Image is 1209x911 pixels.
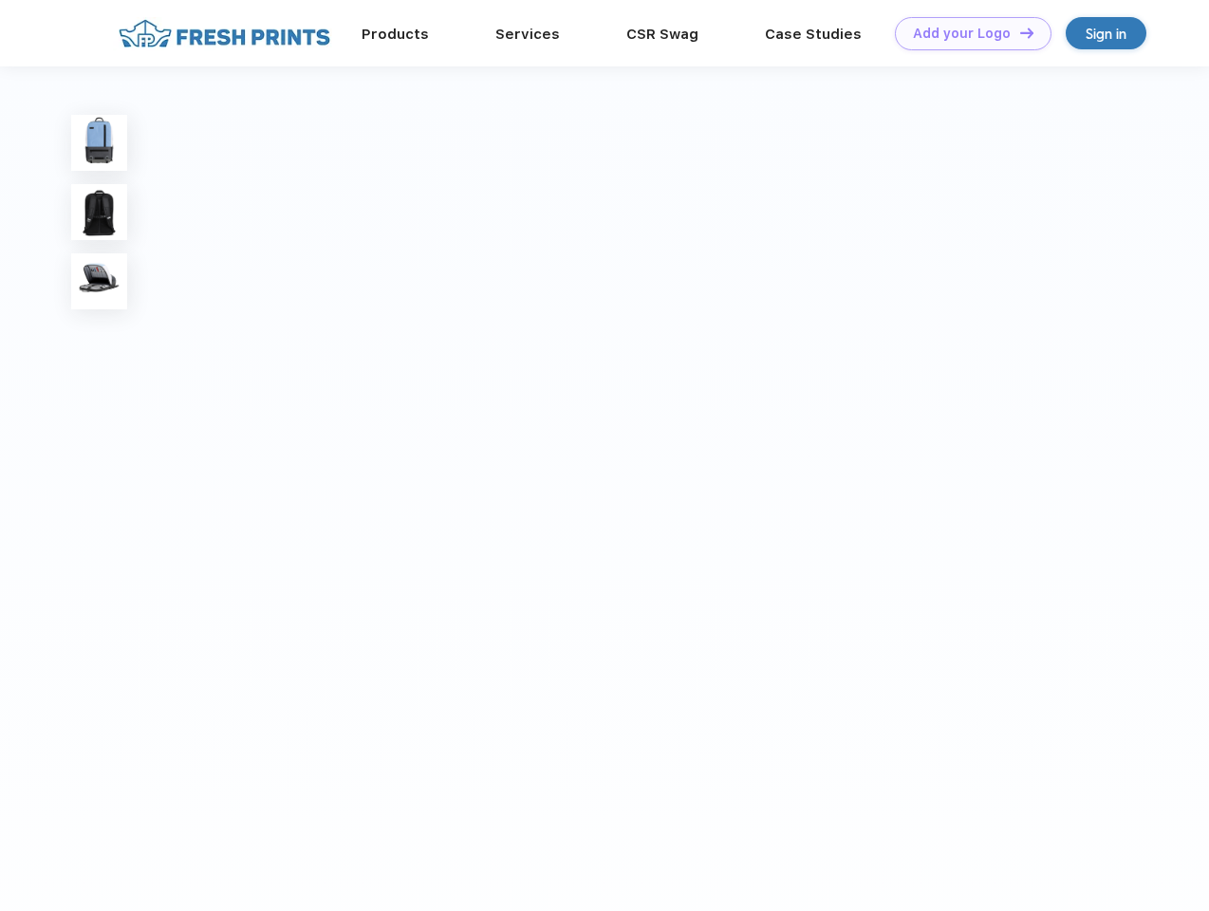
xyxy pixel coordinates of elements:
[1020,28,1033,38] img: DT
[913,26,1011,42] div: Add your Logo
[1066,17,1146,49] a: Sign in
[1086,23,1126,45] div: Sign in
[71,253,127,309] img: func=resize&h=100
[362,26,429,43] a: Products
[113,17,336,50] img: fo%20logo%202.webp
[71,115,127,171] img: func=resize&h=100
[71,184,127,240] img: func=resize&h=100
